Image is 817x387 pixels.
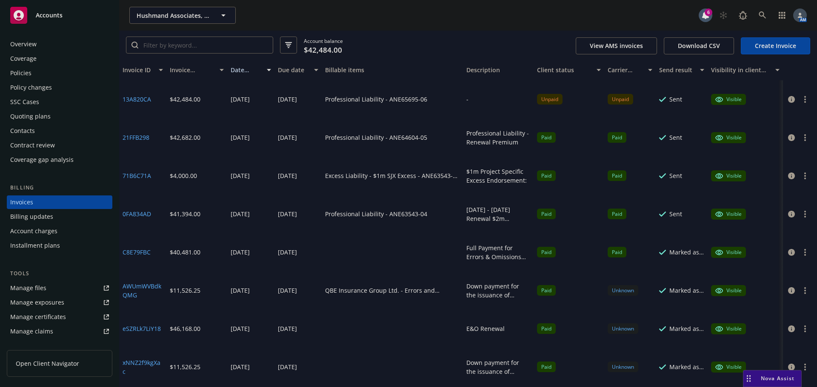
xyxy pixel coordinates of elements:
a: Report a Bug [734,7,751,24]
svg: Search [131,42,138,48]
div: Unpaid [608,94,633,105]
a: Manage exposures [7,296,112,309]
div: Drag to move [743,370,754,387]
div: Visible [715,287,742,294]
div: $40,481.00 [170,248,200,257]
div: Coverage [10,52,37,65]
a: Coverage gap analysis [7,153,112,167]
div: Overview [10,37,37,51]
a: SSC Cases [7,95,112,109]
div: Billable items [325,65,460,74]
div: E&O Renewal [466,324,505,333]
div: Description [466,65,530,74]
a: Billing updates [7,210,112,223]
div: Manage certificates [10,310,66,324]
button: Nova Assist [743,370,802,387]
div: [DATE] [278,248,297,257]
button: Due date [274,60,322,80]
a: Policies [7,66,112,80]
div: Due date [278,65,309,74]
span: Hushmand Associates, Inc. [137,11,210,20]
a: Invoices [7,195,112,209]
div: Paid [537,170,556,181]
div: Paid [537,247,556,257]
button: Invoice ID [119,60,166,80]
div: Paid [537,209,556,219]
div: Visible [715,96,742,103]
div: Sent [669,209,682,218]
div: [DATE] [278,286,297,295]
input: Filter by keyword... [138,37,273,53]
div: Coverage gap analysis [10,153,74,167]
a: AWUmWVBdkQMG [123,282,163,299]
button: Hushmand Associates, Inc. [129,7,236,24]
div: Sent [669,95,682,104]
div: Manage claims [10,325,53,338]
div: [DATE] [231,286,250,295]
div: Sent [669,133,682,142]
div: - [466,95,468,104]
span: Account balance [304,37,343,53]
div: SSC Cases [10,95,39,109]
button: Description [463,60,534,80]
div: Down payment for the issuance of professional liability policy (Financed) [466,282,530,299]
div: Policies [10,66,31,80]
a: Search [754,7,771,24]
span: Open Client Navigator [16,359,79,368]
div: Manage exposures [10,296,64,309]
div: Visible [715,134,742,141]
a: Overview [7,37,112,51]
button: Carrier status [604,60,656,80]
a: 21FFB298 [123,133,149,142]
button: Client status [534,60,604,80]
a: 13A820CA [123,95,151,104]
span: Nova Assist [761,375,794,382]
div: [DATE] [231,171,250,180]
div: Marked as sent [669,362,704,371]
a: Contacts [7,124,112,138]
span: Paid [608,247,626,257]
div: Professional Liability - ANE65695-06 [325,95,427,104]
div: Marked as sent [669,324,704,333]
div: Paid [537,323,556,334]
span: $42,484.00 [304,45,342,56]
a: Quoting plans [7,110,112,123]
div: 6 [705,8,712,16]
div: Invoices [10,195,33,209]
a: Account charges [7,224,112,238]
div: [DATE] [278,95,297,104]
a: Start snowing [715,7,732,24]
a: Policy changes [7,81,112,94]
div: [DATE] [278,362,297,371]
a: C8E79FBC [123,248,151,257]
div: Billing updates [10,210,53,223]
a: xNNZ2f9kgXac [123,358,163,376]
div: Policy changes [10,81,52,94]
a: Manage claims [7,325,112,338]
div: Visible [715,172,742,180]
div: $41,394.00 [170,209,200,218]
div: Visible [715,363,742,371]
div: Paid [608,132,626,143]
div: [DATE] [231,324,250,333]
div: Professional Liability - ANE63543-04 [325,209,427,218]
a: eSZRLk7LiY18 [123,324,161,333]
div: Paid [608,170,626,181]
div: Excess Liability - $1m SJX Excess - ANE63543-04 [325,171,460,180]
div: Account charges [10,224,57,238]
div: Installment plans [10,239,60,252]
a: Create Invoice [741,37,810,54]
div: Billing [7,184,112,192]
div: Sent [669,171,682,180]
div: Down payment for the issuance of professional liability policy (Financed) [466,358,530,376]
span: Accounts [36,12,63,19]
span: Paid [537,285,556,296]
button: Billable items [322,60,463,80]
div: $46,168.00 [170,324,200,333]
div: Contract review [10,138,55,152]
div: Unknown [608,362,638,372]
div: Tools [7,269,112,278]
